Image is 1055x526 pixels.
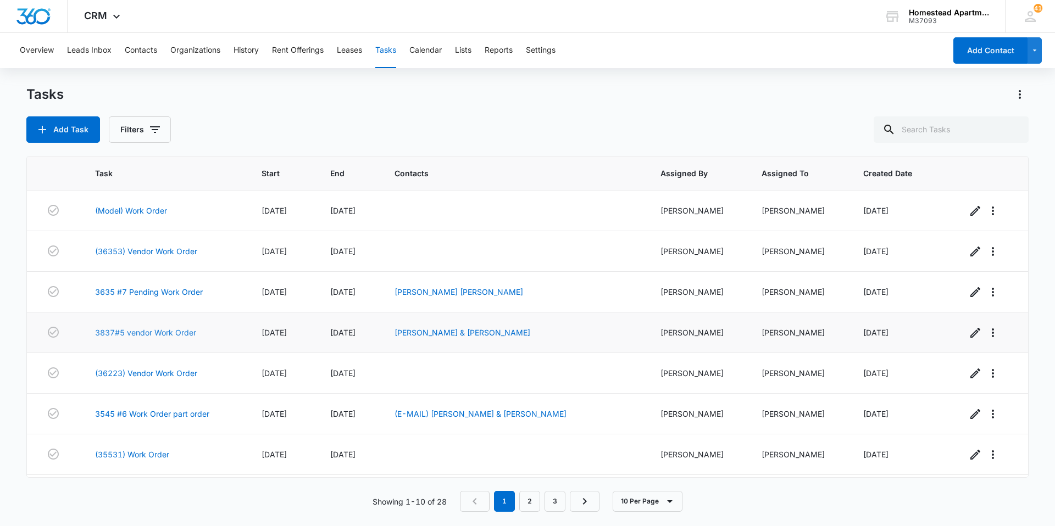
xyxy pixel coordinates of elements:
[460,491,599,512] nav: Pagination
[1034,4,1042,13] span: 41
[409,33,442,68] button: Calendar
[660,245,736,257] div: [PERSON_NAME]
[395,409,567,418] a: (E-MAIL) [PERSON_NAME] & [PERSON_NAME]
[660,205,736,216] div: [PERSON_NAME]
[660,327,736,338] div: [PERSON_NAME]
[762,408,837,419] div: [PERSON_NAME]
[395,287,523,296] a: [PERSON_NAME] [PERSON_NAME]
[909,17,989,25] div: account id
[262,409,287,418] span: [DATE]
[660,449,736,460] div: [PERSON_NAME]
[170,33,220,68] button: Organizations
[95,408,209,419] a: 3545 #6 Work Order part order
[373,496,447,507] p: Showing 1-10 of 28
[863,328,889,337] span: [DATE]
[330,409,356,418] span: [DATE]
[84,10,107,21] span: CRM
[375,33,396,68] button: Tasks
[395,167,618,179] span: Contacts
[909,8,989,17] div: account name
[330,328,356,337] span: [DATE]
[262,247,287,256] span: [DATE]
[1034,4,1042,13] div: notifications count
[67,33,112,68] button: Leads Inbox
[262,167,288,179] span: Start
[1011,86,1029,103] button: Actions
[762,367,837,379] div: [PERSON_NAME]
[95,286,203,298] a: 3635 #7 Pending Work Order
[762,245,837,257] div: [PERSON_NAME]
[262,287,287,296] span: [DATE]
[863,247,889,256] span: [DATE]
[20,33,54,68] button: Overview
[660,286,736,298] div: [PERSON_NAME]
[330,368,356,378] span: [DATE]
[762,286,837,298] div: [PERSON_NAME]
[234,33,259,68] button: History
[26,116,100,143] button: Add Task
[330,450,356,459] span: [DATE]
[762,205,837,216] div: [PERSON_NAME]
[95,367,197,379] a: (36223) Vendor Work Order
[95,245,197,257] a: (36353) Vendor Work Order
[262,368,287,378] span: [DATE]
[330,287,356,296] span: [DATE]
[874,116,1029,143] input: Search Tasks
[863,409,889,418] span: [DATE]
[109,116,171,143] button: Filters
[660,167,720,179] span: Assigned By
[262,450,287,459] span: [DATE]
[95,167,220,179] span: Task
[330,247,356,256] span: [DATE]
[330,206,356,215] span: [DATE]
[863,206,889,215] span: [DATE]
[455,33,471,68] button: Lists
[485,33,513,68] button: Reports
[95,327,196,338] a: 3837#5 vendor Work Order
[95,205,167,216] a: (Model) Work Order
[570,491,599,512] a: Next Page
[762,327,837,338] div: [PERSON_NAME]
[337,33,362,68] button: Leases
[395,328,530,337] a: [PERSON_NAME] & [PERSON_NAME]
[545,491,565,512] a: Page 3
[330,167,352,179] span: End
[953,37,1028,64] button: Add Contact
[272,33,324,68] button: Rent Offerings
[125,33,157,68] button: Contacts
[613,491,682,512] button: 10 Per Page
[494,491,515,512] em: 1
[660,367,736,379] div: [PERSON_NAME]
[863,368,889,378] span: [DATE]
[863,167,924,179] span: Created Date
[660,408,736,419] div: [PERSON_NAME]
[762,449,837,460] div: [PERSON_NAME]
[762,167,821,179] span: Assigned To
[262,328,287,337] span: [DATE]
[863,287,889,296] span: [DATE]
[26,86,64,103] h1: Tasks
[519,491,540,512] a: Page 2
[262,206,287,215] span: [DATE]
[526,33,556,68] button: Settings
[863,450,889,459] span: [DATE]
[95,449,169,460] a: (35531) Work Order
